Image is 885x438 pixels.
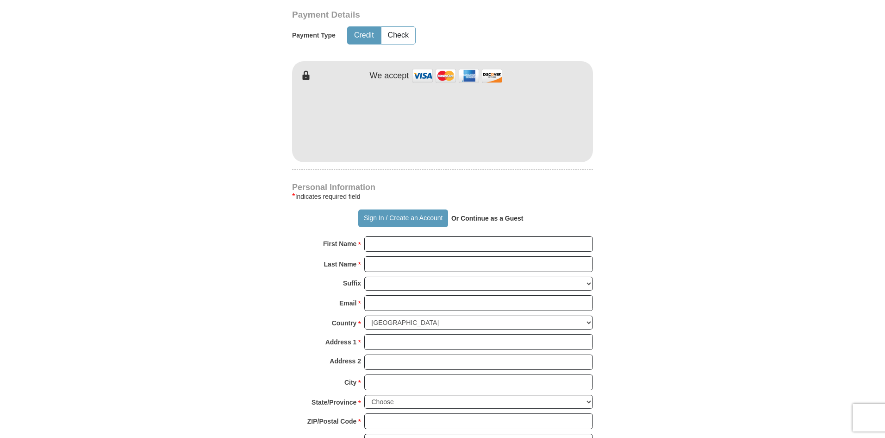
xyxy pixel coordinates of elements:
strong: City [344,376,356,389]
strong: First Name [323,237,356,250]
strong: Address 2 [330,355,361,368]
strong: ZIP/Postal Code [307,415,357,428]
h4: We accept [370,71,409,81]
button: Check [381,27,415,44]
button: Credit [348,27,380,44]
h5: Payment Type [292,32,336,39]
h4: Personal Information [292,184,593,191]
strong: Or Continue as a Guest [451,215,524,222]
button: Sign In / Create an Account [358,209,448,227]
strong: Suffix [343,277,361,290]
h3: Payment Details [292,10,528,20]
div: Indicates required field [292,191,593,202]
strong: Country [332,317,357,330]
iframe: To enrich screen reader interactions, please activate Accessibility in Grammarly extension settings [292,81,593,160]
img: credit cards accepted [411,66,504,86]
strong: State/Province [312,396,356,409]
strong: Address 1 [325,336,357,349]
strong: Last Name [324,258,357,271]
strong: Email [339,297,356,310]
